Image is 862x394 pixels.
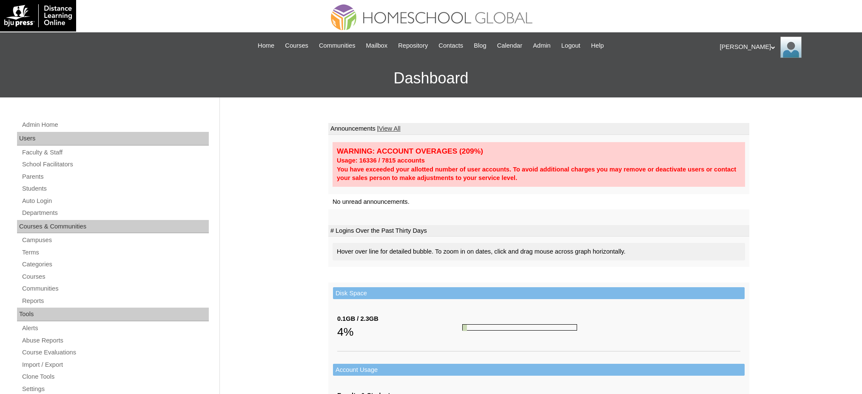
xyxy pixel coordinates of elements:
a: Courses [281,41,313,51]
td: Account Usage [333,364,745,376]
span: Blog [474,41,486,51]
a: Faculty & Staff [21,147,209,158]
a: Calendar [493,41,526,51]
div: You have exceeded your allotted number of user accounts. To avoid additional charges you may remo... [337,165,741,183]
a: Home [253,41,279,51]
a: Admin Home [21,120,209,130]
td: Announcements | [328,123,749,135]
span: Repository [398,41,428,51]
a: View All [379,125,401,132]
div: Users [17,132,209,146]
div: 0.1GB / 2.3GB [337,314,462,323]
div: Hover over line for detailed bubble. To zoom in on dates, click and drag mouse across graph horiz... [333,243,745,260]
a: Import / Export [21,360,209,370]
a: Mailbox [362,41,392,51]
a: Help [587,41,608,51]
div: 4% [337,323,462,340]
a: Categories [21,259,209,270]
span: Courses [285,41,308,51]
span: Calendar [497,41,522,51]
a: Clone Tools [21,371,209,382]
a: Abuse Reports [21,335,209,346]
a: Terms [21,247,209,258]
span: Contacts [438,41,463,51]
a: Communities [315,41,360,51]
a: Courses [21,271,209,282]
span: Home [258,41,274,51]
a: Logout [557,41,585,51]
span: Communities [319,41,356,51]
strong: Usage: 16336 / 7815 accounts [337,157,425,164]
a: Alerts [21,323,209,334]
span: Logout [561,41,580,51]
a: Admin [529,41,555,51]
img: logo-white.png [4,4,72,27]
a: School Facilitators [21,159,209,170]
a: Parents [21,171,209,182]
a: Auto Login [21,196,209,206]
a: Contacts [434,41,467,51]
td: No unread announcements. [328,194,749,210]
a: Departments [21,208,209,218]
span: Admin [533,41,551,51]
div: [PERSON_NAME] [720,37,854,58]
div: Tools [17,308,209,321]
a: Blog [469,41,490,51]
td: # Logins Over the Past Thirty Days [328,225,749,237]
a: Students [21,183,209,194]
a: Course Evaluations [21,347,209,358]
a: Reports [21,296,209,306]
div: Courses & Communities [17,220,209,234]
span: Help [591,41,604,51]
td: Disk Space [333,287,745,300]
a: Repository [394,41,432,51]
span: Mailbox [366,41,388,51]
a: Communities [21,283,209,294]
h3: Dashboard [4,59,858,97]
a: Campuses [21,235,209,246]
div: WARNING: ACCOUNT OVERAGES (209%) [337,146,741,156]
img: Ariane Ebuen [780,37,802,58]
